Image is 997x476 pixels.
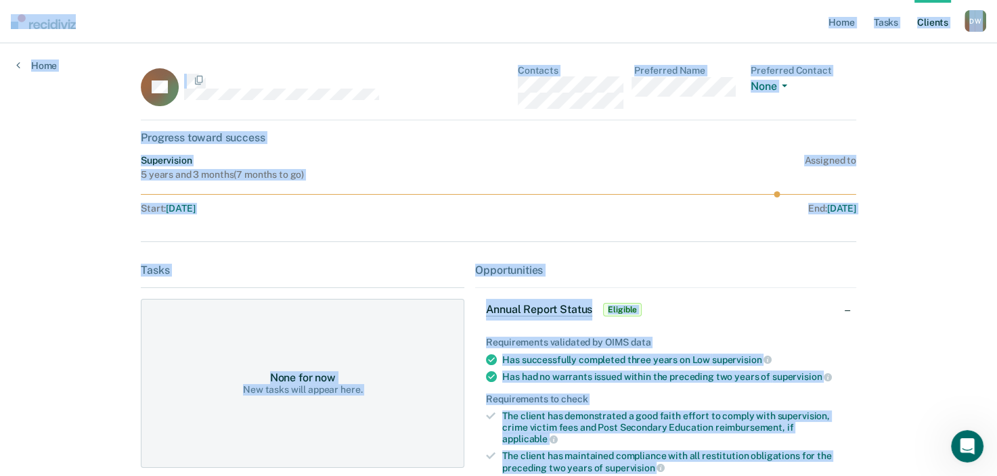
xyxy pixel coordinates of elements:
div: The client has demonstrated a good faith effort to comply with supervision, crime victim fees and... [502,410,845,445]
div: New tasks will appear here. [243,384,362,396]
span: supervision [712,354,772,365]
div: Has had no warrants issued within the preceding two years of [502,371,845,383]
img: Recidiviz [11,14,76,29]
button: None [751,80,793,95]
span: applicable [502,433,557,444]
div: Tasks [141,264,464,277]
div: Annual Report StatusEligible [475,288,856,331]
span: supervision [772,371,832,382]
span: Annual Report Status [486,303,592,316]
div: D W [965,10,986,32]
a: Home [16,59,57,72]
div: Opportunities [475,264,856,277]
dt: Contacts [518,65,623,76]
div: End : [504,203,856,214]
dt: Preferred Contact [751,65,856,76]
button: DW [965,10,986,32]
iframe: Intercom live chat [951,430,983,462]
span: Eligible [603,303,642,316]
div: Assigned to [804,155,856,181]
div: Supervision [141,155,304,166]
dt: Preferred Name [634,65,740,76]
div: Progress toward success [141,131,856,144]
div: 5 years and 3 months ( 7 months to go ) [141,169,304,181]
div: Has successfully completed three years on Low [502,354,845,366]
div: Requirements validated by OIMS data [486,337,845,348]
span: supervision [605,462,665,473]
span: [DATE] [166,203,195,214]
span: [DATE] [827,203,856,214]
div: The client has maintained compliance with all restitution obligations for the preceding two years of [502,450,845,473]
div: Start : [141,203,499,214]
div: Requirements to check [486,394,845,405]
div: None for now [270,371,336,384]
